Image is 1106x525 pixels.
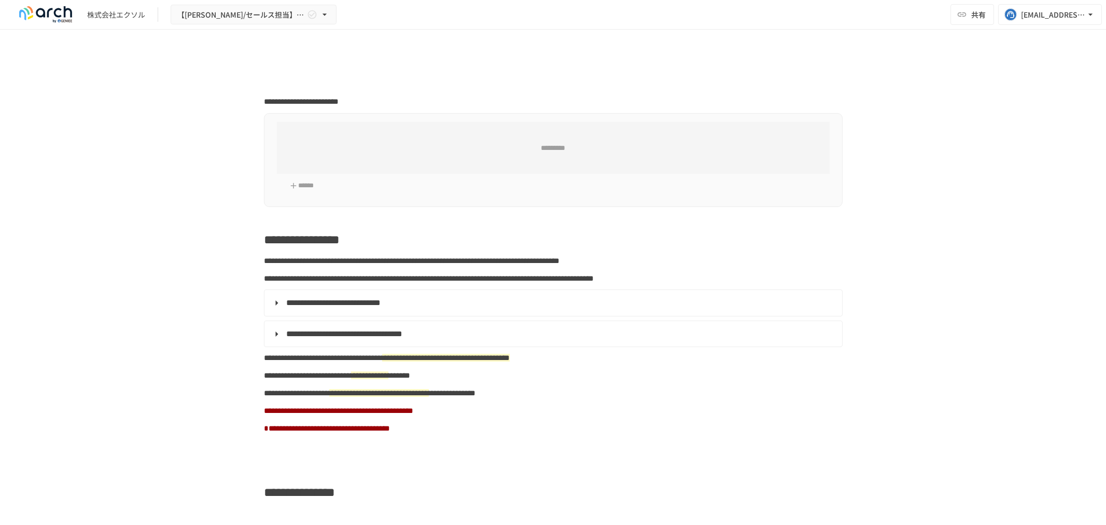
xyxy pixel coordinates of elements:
[1021,8,1085,21] div: [EMAIL_ADDRESS][DOMAIN_NAME]
[87,9,145,20] div: 株式会社エクソル
[177,8,305,21] span: 【[PERSON_NAME]/セールス担当】株式会社エクソル様_初期設定サポート
[12,6,79,23] img: logo-default@2x-9cf2c760.svg
[950,4,994,25] button: 共有
[971,9,986,20] span: 共有
[998,4,1102,25] button: [EMAIL_ADDRESS][DOMAIN_NAME]
[171,5,337,25] button: 【[PERSON_NAME]/セールス担当】株式会社エクソル様_初期設定サポート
